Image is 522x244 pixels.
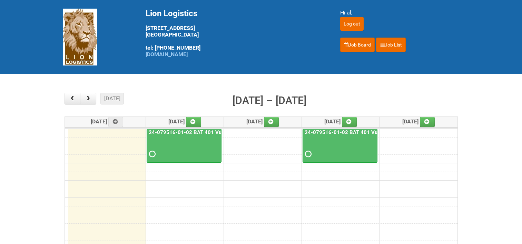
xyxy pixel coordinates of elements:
[108,117,124,127] a: Add an event
[246,118,279,125] span: [DATE]
[149,152,154,156] span: Requested
[303,129,377,163] a: 24-079516-01-02 BAT 401 Vuse Box RCT
[376,38,406,52] a: Job List
[63,33,97,40] a: Lion Logistics
[324,118,357,125] span: [DATE]
[147,129,221,163] a: 24-079516-01-02 BAT 401 Vuse Box RCT
[63,9,97,65] img: Lion Logistics
[146,9,197,18] span: Lion Logistics
[305,152,310,156] span: Requested
[420,117,435,127] a: Add an event
[91,118,124,125] span: [DATE]
[100,93,124,104] button: [DATE]
[146,9,323,58] div: [STREET_ADDRESS] [GEOGRAPHIC_DATA] tel: [PHONE_NUMBER]
[233,93,306,109] h2: [DATE] – [DATE]
[264,117,279,127] a: Add an event
[146,51,188,58] a: [DOMAIN_NAME]
[340,38,375,52] a: Job Board
[342,117,357,127] a: Add an event
[402,118,435,125] span: [DATE]
[303,129,406,135] a: 24-079516-01-02 BAT 401 Vuse Box RCT
[340,9,460,17] div: Hi al,
[340,17,364,31] input: Log out
[186,117,201,127] a: Add an event
[168,118,201,125] span: [DATE]
[147,129,250,135] a: 24-079516-01-02 BAT 401 Vuse Box RCT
